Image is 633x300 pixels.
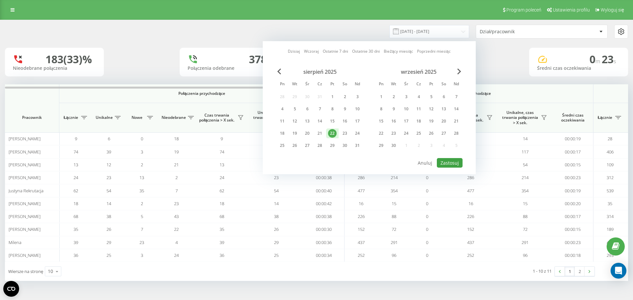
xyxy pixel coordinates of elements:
span: 9 [75,136,77,142]
div: śr 20 sie 2025 [301,128,314,138]
span: 2 [141,201,143,206]
span: 3 [141,149,143,155]
span: 0 [141,136,143,142]
td: 00:00:36 [303,236,345,249]
div: sob 16 sie 2025 [339,116,351,126]
div: 5 [290,105,299,113]
span: 19 [174,149,179,155]
span: 7 [141,226,143,232]
span: 13 [139,175,144,180]
abbr: piątek [327,80,337,90]
abbr: poniedziałek [376,80,386,90]
span: [PERSON_NAME] [9,162,41,168]
div: sierpień 2025 [276,68,364,75]
div: 14 [452,105,461,113]
span: Nowe [129,115,145,120]
span: 35 [74,226,78,232]
div: 6 [303,105,312,113]
div: Średni czas oczekiwania [537,66,620,71]
abbr: czwartek [315,80,325,90]
span: 26 [274,226,279,232]
div: 27 [439,129,448,138]
div: pt 19 wrz 2025 [425,116,437,126]
div: śr 17 wrz 2025 [400,116,412,126]
span: 16 [468,201,473,206]
span: 477 [358,188,365,194]
span: Next Month [457,68,461,74]
div: 28 [452,129,461,138]
span: 2 [141,162,143,168]
span: 38 [106,213,111,219]
span: 24 [74,175,78,180]
div: śr 6 sie 2025 [301,104,314,114]
div: pon 29 wrz 2025 [375,141,387,150]
span: Unikalne, czas trwania połączenia > X sek. [252,110,290,125]
span: 35 [139,188,144,194]
div: 18 [278,129,286,138]
div: pon 4 sie 2025 [276,104,288,114]
div: 7 [316,105,324,113]
abbr: niedziela [451,80,461,90]
a: Poprzedni miesiąc [417,48,451,54]
span: 23 [174,201,179,206]
a: Ostatnie 30 dni [352,48,380,54]
span: 312 [607,175,614,180]
div: ndz 21 wrz 2025 [450,116,463,126]
div: pt 1 sie 2025 [326,92,339,102]
span: 291 [522,239,528,245]
span: 35 [608,201,612,206]
span: 62 [220,188,224,194]
div: pon 1 wrz 2025 [375,92,387,102]
td: 00:00:15 [552,223,593,236]
abbr: niedziela [352,80,362,90]
td: 00:00:30 [303,223,345,236]
div: 31 [353,141,362,150]
span: 24 [220,175,224,180]
span: 477 [467,188,474,194]
div: Dział/pracownik [480,29,558,35]
div: ndz 10 sie 2025 [351,104,364,114]
span: 0 [426,239,428,245]
span: 226 [358,213,365,219]
span: 354 [391,188,398,194]
span: 25 [106,252,111,258]
span: 0 [426,175,428,180]
span: Średni czas oczekiwania [557,113,588,123]
span: 286 [467,175,474,180]
span: 29 [274,239,279,245]
span: [PERSON_NAME] [9,226,41,232]
div: 14 [316,117,324,125]
span: 0 [426,226,428,232]
td: 00:00:19 [552,132,593,145]
div: czw 14 sie 2025 [314,116,326,126]
span: 72 [392,226,396,232]
span: 23 [602,52,616,66]
span: [PERSON_NAME] [9,136,41,142]
div: pon 22 wrz 2025 [375,128,387,138]
div: 9 [341,105,349,113]
div: 17 [353,117,362,125]
span: [PERSON_NAME] [9,201,41,206]
span: 6 [108,136,110,142]
div: 378 [249,53,267,66]
span: 117 [522,149,528,155]
div: ndz 14 wrz 2025 [450,104,463,114]
td: 00:00:40 [303,184,345,197]
div: 26 [290,141,299,150]
span: Połączenia przychodzące [76,91,327,96]
span: 18 [174,136,179,142]
div: 9 [389,105,398,113]
div: ndz 28 wrz 2025 [450,128,463,138]
div: 25 [414,129,423,138]
abbr: piątek [426,80,436,90]
div: 21 [452,117,461,125]
span: 14 [274,201,279,206]
div: 30 [341,141,349,150]
div: pt 8 sie 2025 [326,104,339,114]
td: 00:00:34 [303,249,345,262]
div: 15 [377,117,385,125]
a: 1 [565,267,575,276]
div: 8 [328,105,337,113]
div: wt 30 wrz 2025 [387,141,400,150]
div: 6 [439,93,448,101]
